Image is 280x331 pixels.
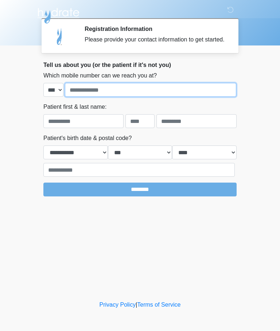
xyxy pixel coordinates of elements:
[100,302,136,308] a: Privacy Policy
[36,5,81,24] img: Hydrate IV Bar - Arcadia Logo
[43,71,157,80] label: Which mobile number can we reach you at?
[43,134,132,143] label: Patient's birth date & postal code?
[49,25,71,47] img: Agent Avatar
[137,302,180,308] a: Terms of Service
[85,35,226,44] div: Please provide your contact information to get started.
[43,61,237,68] h2: Tell us about you (or the patient if it's not you)
[136,302,137,308] a: |
[43,103,106,111] label: Patient first & last name:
